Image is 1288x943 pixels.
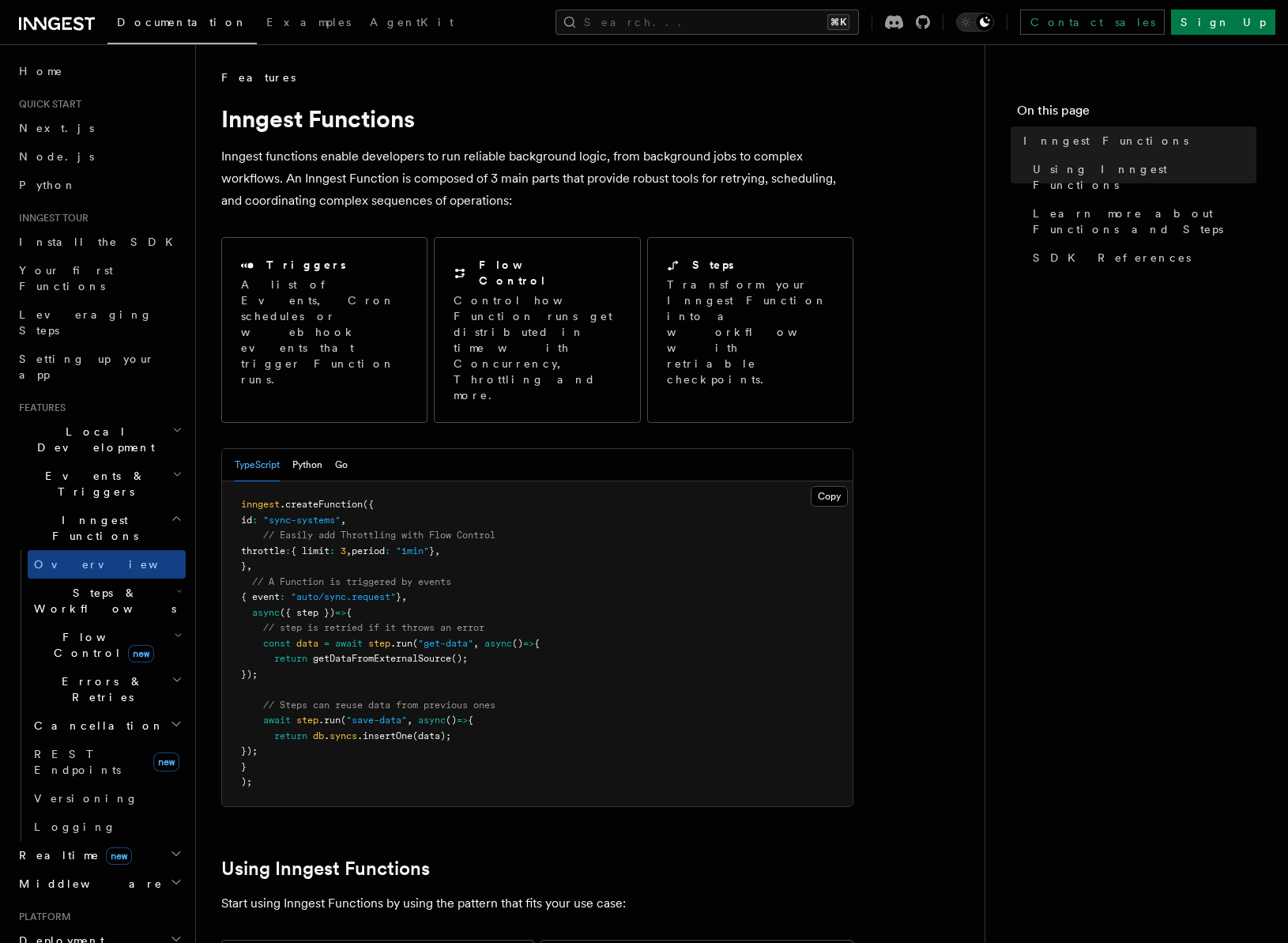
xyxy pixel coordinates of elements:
button: Steps & Workflows [28,579,186,623]
span: async [252,607,280,618]
button: Toggle dark mode [956,13,994,32]
a: Next.js [13,114,186,142]
button: Events & Triggers [13,462,186,506]
span: { [468,715,473,726]
span: new [128,645,154,662]
span: Home [19,63,63,79]
button: Flow Controlnew [28,623,186,667]
span: 3 [341,545,346,556]
span: } [396,591,401,602]
span: Next.js [19,122,94,134]
button: Middleware [13,869,186,898]
span: .run [390,638,412,649]
a: Contact sales [1020,9,1165,35]
span: Events & Triggers [13,468,172,500]
p: Start using Inngest Functions by using the pattern that fits your use case: [221,892,853,915]
span: Learn more about Functions and Steps [1033,206,1256,237]
span: getDataFromExternalSource [313,653,451,664]
span: => [457,715,468,726]
span: // step is retried if it throws an error [263,622,484,633]
a: Using Inngest Functions [221,858,430,880]
a: Inngest Functions [1017,126,1256,155]
button: Realtimenew [13,841,186,869]
span: inngest [241,499,280,510]
span: Platform [13,911,71,923]
span: period [352,545,385,556]
span: { event [241,591,280,602]
a: Your first Functions [13,256,186,300]
a: Logging [28,813,186,841]
span: ({ step }) [280,607,335,618]
h1: Inngest Functions [221,104,853,133]
span: Steps & Workflows [28,585,176,617]
span: data [296,638,318,649]
span: Features [221,70,296,85]
button: Search...⌘K [555,9,859,35]
button: Cancellation [28,711,186,740]
span: () [512,638,523,649]
button: Copy [811,486,848,507]
button: Inngest Functions [13,506,186,550]
span: }); [241,669,258,680]
span: { limit [291,545,330,556]
h2: Steps [692,257,734,273]
span: await [335,638,363,649]
a: Sign Up [1171,9,1275,35]
a: Versioning [28,784,186,813]
span: Using Inngest Functions [1033,161,1256,193]
span: Local Development [13,424,172,455]
span: } [241,761,247,772]
span: "sync-systems" [263,515,341,526]
span: Documentation [117,16,247,28]
span: // Steps can reuse data from previous ones [263,700,495,711]
span: syncs [330,730,357,741]
span: => [335,607,346,618]
span: .run [318,715,341,726]
span: return [274,730,307,741]
span: : [330,545,335,556]
span: .createFunction [280,499,363,510]
span: , [407,715,412,726]
p: Transform your Inngest Function into a workflow with retriable checkpoints. [667,277,836,387]
span: async [418,715,446,726]
a: Using Inngest Functions [1026,155,1256,199]
button: Local Development [13,417,186,462]
span: .insertOne [357,730,412,741]
span: Inngest tour [13,212,89,224]
span: , [341,515,346,526]
h2: Triggers [266,257,346,273]
span: Your first Functions [19,264,113,292]
span: Features [13,402,66,414]
span: Leveraging Steps [19,308,153,337]
span: SDK References [1033,250,1191,266]
a: Flow ControlControl how Function runs get distributed in time with Concurrency, Throttling and more. [434,237,640,423]
span: ( [412,638,418,649]
span: // Easily add Throttling with Flow Control [263,530,495,541]
span: Realtime [13,847,132,863]
span: step [368,638,390,649]
span: ( [341,715,346,726]
span: : [385,545,390,556]
span: Cancellation [28,718,164,734]
span: , [435,545,440,556]
a: SDK References [1026,243,1256,272]
kbd: ⌘K [827,14,849,30]
a: TriggersA list of Events, Cron schedules or webhook events that trigger Function runs. [221,237,427,423]
span: (data); [412,730,451,741]
a: Documentation [107,5,257,44]
span: Middleware [13,876,163,892]
button: TypeScript [235,449,280,481]
span: (); [451,653,468,664]
span: async [484,638,512,649]
span: : [285,545,291,556]
span: throttle [241,545,285,556]
span: , [473,638,479,649]
a: StepsTransform your Inngest Function into a workflow with retriable checkpoints. [647,237,853,423]
a: Python [13,171,186,199]
span: "1min" [396,545,429,556]
span: Quick start [13,98,81,111]
span: } [429,545,435,556]
span: ({ [363,499,374,510]
p: Control how Function runs get distributed in time with Concurrency, Throttling and more. [454,292,620,403]
a: Examples [257,5,360,43]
